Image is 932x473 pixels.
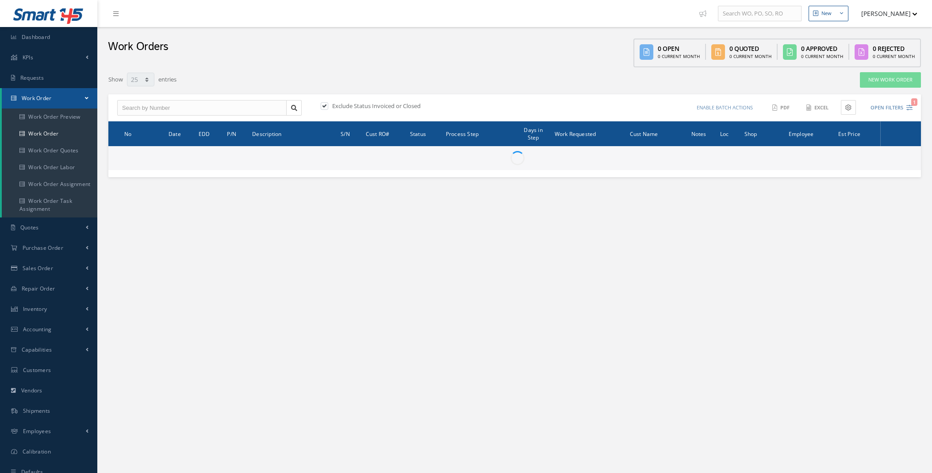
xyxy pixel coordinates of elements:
span: Process Step [446,129,479,138]
span: Status [410,129,426,138]
span: Repair Order [22,285,55,292]
a: Work Order Assignment [2,176,97,193]
span: S/N [341,129,350,138]
span: Days in Step [524,125,542,141]
a: New Work Order [860,72,921,88]
label: Show [108,72,123,84]
label: Exclude Status Invoiced or Closed [330,102,421,110]
span: EDD [199,129,210,138]
span: 1 [911,98,917,106]
button: New [809,6,848,21]
div: 0 Quoted [729,44,771,53]
h2: Work Orders [108,40,169,54]
span: Work Requested [555,129,596,138]
button: Enable batch actions [688,100,761,116]
span: Loc [720,129,729,138]
span: Capabilities [22,346,52,353]
span: Est Price [838,129,860,138]
button: Open Filters1 [863,101,913,115]
span: Shipments [23,407,50,415]
button: Excel [802,100,834,116]
a: Work Order Quotes [2,142,97,159]
input: Search WO, PO, SO, RO [718,6,802,22]
div: 0 Approved [801,44,843,53]
div: New [821,10,832,17]
span: Employees [23,427,51,435]
span: Notes [691,129,706,138]
div: 0 Current Month [873,53,915,60]
span: No [124,129,131,138]
a: Work Order Preview [2,109,97,125]
span: Date [169,129,181,138]
span: Customers [23,366,51,374]
div: 0 Current Month [729,53,771,60]
span: Inventory [23,305,47,313]
span: Calibration [23,448,51,455]
div: Exclude Status Invoiced or Closed [319,102,515,112]
span: Requests [20,74,44,81]
button: [PERSON_NAME] [853,5,917,22]
button: PDF [768,100,795,116]
div: 0 Current Month [658,53,700,60]
a: Work Order [2,88,97,109]
a: Work Order Labor [2,159,97,176]
input: Search by Number [117,100,287,116]
span: Description [252,129,281,138]
span: Vendors [21,387,42,394]
span: Work Order [22,94,52,102]
span: Dashboard [22,33,50,41]
span: Cust Name [630,129,658,138]
span: Shop [744,129,757,138]
span: KPIs [23,54,33,61]
label: entries [158,72,176,84]
span: P/N [227,129,236,138]
a: Work Order [2,125,97,142]
span: Cust RO# [366,129,390,138]
span: Accounting [23,326,52,333]
span: Sales Order [23,264,53,272]
div: 0 Open [658,44,700,53]
a: Work Order Task Assignment [2,193,97,217]
span: Quotes [20,224,39,231]
div: 0 Rejected [873,44,915,53]
div: 0 Current Month [801,53,843,60]
span: Purchase Order [23,244,63,252]
span: Employee [789,129,814,138]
